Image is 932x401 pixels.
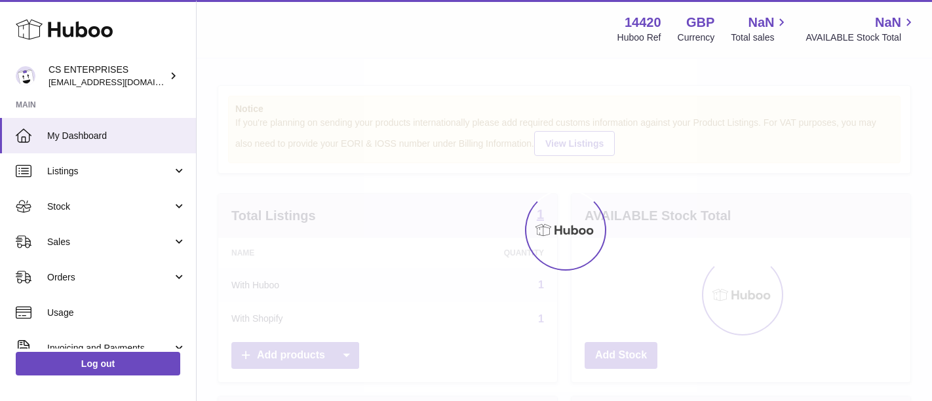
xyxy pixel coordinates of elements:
[686,14,714,31] strong: GBP
[47,165,172,178] span: Listings
[47,342,172,354] span: Invoicing and Payments
[731,31,789,44] span: Total sales
[617,31,661,44] div: Huboo Ref
[731,14,789,44] a: NaN Total sales
[748,14,774,31] span: NaN
[47,130,186,142] span: My Dashboard
[47,236,172,248] span: Sales
[49,77,193,87] span: [EMAIL_ADDRESS][DOMAIN_NAME]
[16,66,35,86] img: internalAdmin-14420@internal.huboo.com
[49,64,166,88] div: CS ENTERPRISES
[16,352,180,375] a: Log out
[47,271,172,284] span: Orders
[806,14,916,44] a: NaN AVAILABLE Stock Total
[625,14,661,31] strong: 14420
[806,31,916,44] span: AVAILABLE Stock Total
[47,307,186,319] span: Usage
[875,14,901,31] span: NaN
[47,200,172,213] span: Stock
[678,31,715,44] div: Currency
